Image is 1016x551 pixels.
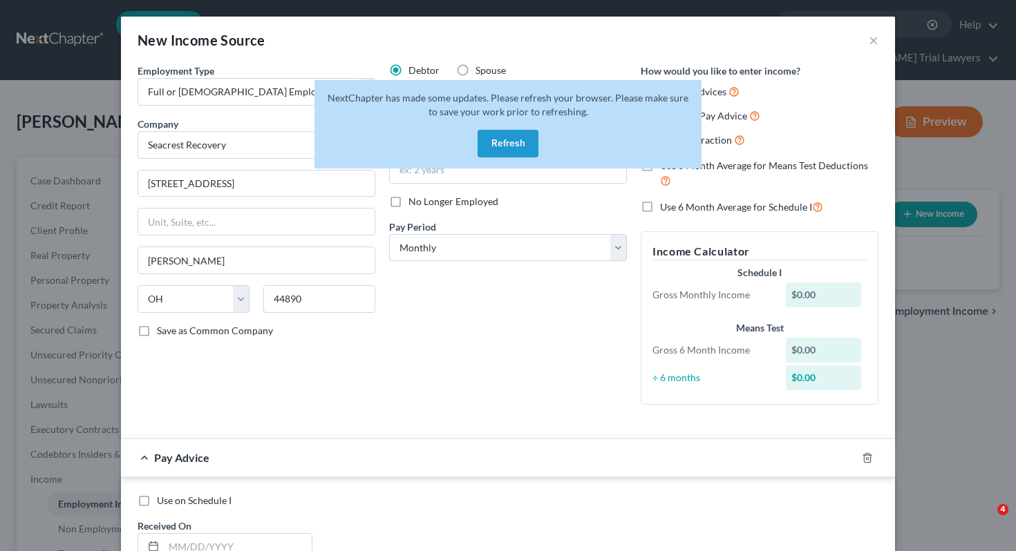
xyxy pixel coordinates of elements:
span: 4 [997,504,1008,515]
span: Spouse [476,64,506,76]
span: Received On [138,520,191,532]
span: Save as Common Company [157,325,273,336]
div: Gross 6 Month Income [646,343,779,357]
input: Enter zip... [263,285,375,313]
iframe: Intercom live chat [969,504,1002,537]
span: Debtor [408,64,440,76]
span: Company [138,118,178,130]
div: ÷ 6 months [646,371,779,385]
span: Use on Schedule I [157,494,232,506]
div: New Income Source [138,30,265,50]
div: $0.00 [786,338,862,362]
h5: Income Calculator [652,243,867,260]
span: NextChapter has made some updates. Please refresh your browser. Please make sure to save your wor... [328,92,688,117]
div: Gross Monthly Income [646,288,779,302]
div: $0.00 [786,365,862,390]
input: Unit, Suite, etc... [138,209,375,235]
button: Refresh [478,130,538,157]
span: Pay Period [389,221,436,233]
span: Use 6 Month Average for Means Test Deductions [660,159,868,171]
span: Pay Advice [154,451,209,464]
span: No Longer Employed [408,195,498,207]
input: Enter address... [138,171,375,197]
div: Means Test [652,321,867,335]
div: Schedule I [652,266,867,280]
input: Enter city... [138,247,375,273]
label: How would you like to enter income? [641,64,800,78]
span: Employment Type [138,65,214,77]
div: $0.00 [786,282,862,307]
span: Use 6 Month Average for Schedule I [660,201,812,213]
span: Just One Pay Advice [660,110,747,122]
button: × [869,32,878,48]
input: Search company by name... [138,131,375,159]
